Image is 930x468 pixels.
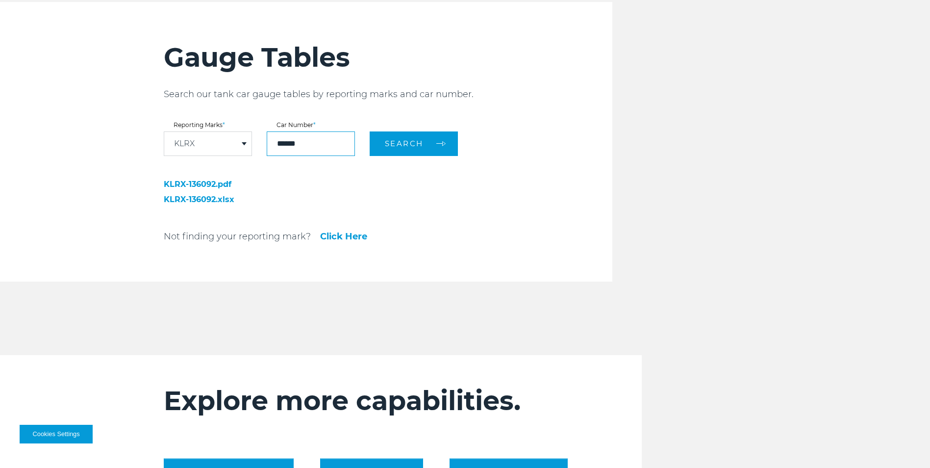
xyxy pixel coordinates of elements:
[164,41,612,74] h2: Gauge Tables
[164,88,612,100] p: Search our tank car gauge tables by reporting marks and car number.
[320,232,367,241] a: Click Here
[881,421,930,468] iframe: Chat Widget
[164,122,252,128] label: Reporting Marks
[370,131,458,156] button: Search arrow arrow
[164,196,301,204] a: KLRX-136092.xlsx
[164,385,582,417] h2: Explore more capabilities.
[174,140,195,148] a: KLRX
[267,122,355,128] label: Car Number
[20,425,93,443] button: Cookies Settings
[164,181,301,188] a: KLRX-136092.pdf
[385,139,424,148] span: Search
[164,231,311,242] p: Not finding your reporting mark?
